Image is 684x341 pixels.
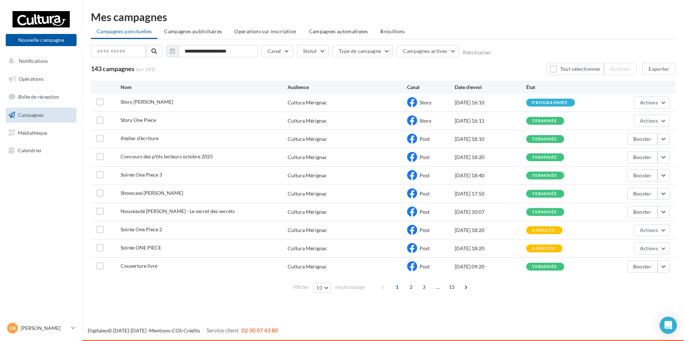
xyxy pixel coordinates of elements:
[418,281,430,293] span: 3
[18,147,42,153] span: Calendrier
[288,245,327,252] div: Cultura Mérignac
[532,210,557,214] div: terminée
[121,135,158,141] span: Atelier d'écriture
[455,99,526,106] div: [DATE] 16:10
[420,99,431,105] span: Story
[288,208,327,216] div: Cultura Mérignac
[455,154,526,161] div: [DATE] 18:20
[604,63,637,75] button: Archiver
[9,325,16,332] span: Ln
[420,118,431,124] span: Story
[640,245,658,251] span: Actions
[532,265,557,269] div: terminée
[640,99,658,105] span: Actions
[634,115,670,127] button: Actions
[640,118,658,124] span: Actions
[463,50,492,55] button: Réinitialiser
[4,143,78,158] a: Calendrier
[640,227,658,233] span: Actions
[288,190,327,197] div: Cultura Mérignac
[333,45,393,57] button: Type de campagne
[121,153,213,159] span: Concours des p'tits lecteurs octobre 2025
[288,99,327,106] div: Cultura Mérignac
[420,191,430,197] span: Post
[206,327,239,333] span: Service client
[309,28,368,34] span: Campagnes automatisées
[136,66,155,73] span: (sur 191)
[420,154,430,160] span: Post
[172,327,182,333] a: CGS
[627,188,658,200] button: Booster
[241,327,278,333] span: 02 30 07 43 80
[420,136,430,142] span: Post
[288,135,327,143] div: Cultura Mérignac
[420,209,430,215] span: Post
[4,125,78,140] a: Médiathèque
[234,28,296,34] span: Operations sur inscription
[455,135,526,143] div: [DATE] 18:10
[420,227,430,233] span: Post
[634,242,670,254] button: Actions
[660,317,677,334] div: Open Intercom Messenger
[4,71,78,87] a: Opérations
[407,84,455,91] div: Canal
[455,190,526,197] div: [DATE] 17:50
[627,169,658,182] button: Booster
[121,172,162,178] span: Soirée One Piece 3
[455,117,526,124] div: [DATE] 16:11
[532,228,555,233] div: annulée
[4,54,75,69] button: Notifications
[288,172,327,179] div: Cultura Mérignac
[91,11,675,22] div: Mes campagnes
[627,206,658,218] button: Booster
[627,151,658,163] button: Booster
[403,48,447,54] span: Campagnes actives
[455,263,526,270] div: [DATE] 09:20
[455,84,526,91] div: Date d'envoi
[262,45,293,57] button: Canal
[19,58,48,64] span: Notifications
[532,137,557,142] div: terminée
[288,154,327,161] div: Cultura Mérignac
[446,281,458,293] span: 15
[335,284,365,291] span: résultats/page
[18,94,59,100] span: Boîte de réception
[293,284,309,291] span: Afficher
[164,28,222,34] span: Campagnes publicitaires
[455,245,526,252] div: [DATE] 18:20
[420,172,430,178] span: Post
[121,190,183,196] span: Showcase Sara-June
[6,34,77,46] button: Nouvelle campagne
[313,283,331,293] button: 10
[627,133,658,145] button: Booster
[380,28,405,34] span: Brouillons
[627,261,658,273] button: Booster
[634,97,670,109] button: Actions
[532,119,557,123] div: terminée
[532,100,568,105] div: programmée
[316,285,322,291] span: 10
[184,327,200,333] a: Crédits
[121,263,157,269] span: Couverture livre
[18,129,47,135] span: Médiathèque
[405,281,417,293] span: 2
[19,76,44,82] span: Opérations
[643,63,675,75] button: Exporter
[420,245,430,251] span: Post
[21,325,68,332] p: [PERSON_NAME]
[634,224,670,236] button: Actions
[121,117,156,123] span: Story One Piece
[547,63,604,75] button: Tout sélectionner
[432,281,444,293] span: ...
[391,281,403,293] span: 1
[532,173,557,178] div: terminée
[297,45,329,57] button: Statut
[4,108,78,123] a: Campagnes
[88,327,108,333] a: Digitaleo
[121,84,288,91] div: Nom
[121,226,162,232] span: Soirée One Piece 2
[288,84,407,91] div: Audience
[532,155,557,160] div: terminée
[455,172,526,179] div: [DATE] 18:40
[532,192,557,196] div: terminée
